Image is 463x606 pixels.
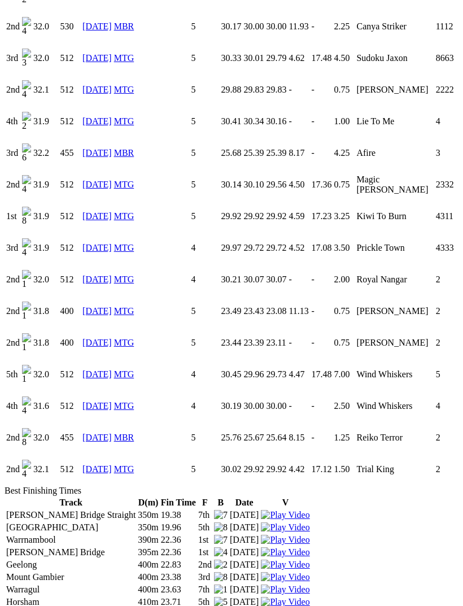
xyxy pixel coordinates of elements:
img: 7 [214,535,228,545]
a: Watch Replay on Watchdog [261,535,309,544]
td: 2.25 [333,11,355,42]
td: 30.02 [220,454,242,485]
td: 4.50 [333,43,355,73]
td: Magic [PERSON_NAME] [356,169,434,200]
td: 19.96 [160,522,196,533]
td: 31.9 [33,169,59,200]
td: 23.08 [265,296,287,326]
td: 4.59 [288,201,309,232]
td: [PERSON_NAME] Bridge [6,547,136,558]
td: 0.75 [333,328,355,358]
td: 1st [198,547,212,558]
img: 4 [22,175,31,194]
a: MTG [114,180,134,189]
img: 1 [22,270,31,289]
a: MTG [114,116,134,126]
td: 23.44 [220,328,242,358]
td: 22.36 [160,534,196,546]
td: 29.92 [220,201,242,232]
td: 4 [191,391,220,421]
td: 4.47 [288,359,309,390]
td: 3rd [6,233,20,263]
td: 19.38 [160,509,196,521]
td: 512 [60,264,81,295]
a: MBR [114,148,134,158]
td: [PERSON_NAME] [356,328,434,358]
img: Play Video [261,547,309,557]
td: 30.41 [220,106,242,137]
td: 17.12 [311,454,332,485]
td: 29.97 [220,233,242,263]
td: Mount Gambier [6,572,136,583]
td: 4 [191,359,220,390]
td: 30.45 [220,359,242,390]
td: 30.01 [243,43,264,73]
td: 2.00 [333,264,355,295]
td: 32.2 [33,138,59,168]
td: 11.93 [288,11,309,42]
td: 17.08 [311,233,332,263]
a: MBR [114,21,134,31]
td: 512 [60,169,81,200]
img: Play Video [261,522,309,533]
td: Royal Nangar [356,264,434,295]
td: 22.83 [160,559,196,570]
td: 32.0 [33,359,59,390]
td: 29.56 [265,169,287,200]
td: 30.17 [220,11,242,42]
a: MTG [114,243,134,252]
td: 2nd [6,169,20,200]
td: 30.14 [220,169,242,200]
td: 31.9 [33,201,59,232]
td: 0.75 [333,296,355,326]
td: 29.92 [265,201,287,232]
td: 3.50 [333,233,355,263]
a: [DATE] [82,21,112,31]
td: - [311,106,332,137]
td: 29.83 [243,75,264,105]
td: [PERSON_NAME] [356,75,434,105]
td: 25.39 [265,138,287,168]
td: 2nd [6,264,20,295]
img: Play Video [261,560,309,570]
td: 512 [60,75,81,105]
a: [DATE] [82,464,112,474]
td: 1.50 [333,454,355,485]
img: 3 [22,49,31,68]
td: 23.39 [243,328,264,358]
td: 512 [60,43,81,73]
img: 4 [22,238,31,258]
td: 5 [191,454,220,485]
a: MTG [114,53,134,63]
td: 400m [137,559,159,570]
img: 4 [22,80,31,99]
td: 29.72 [265,233,287,263]
td: 31.8 [33,328,59,358]
img: Play Video [261,585,309,595]
td: [GEOGRAPHIC_DATA] [6,522,136,533]
td: 7th [198,509,212,521]
td: 30.21 [220,264,242,295]
td: 512 [60,391,81,421]
a: [DATE] [82,433,112,442]
td: 1st [198,534,212,546]
td: Warragul [6,584,136,595]
td: 17.23 [311,201,332,232]
a: Watch Replay on Watchdog [261,522,309,532]
td: [DATE] [229,572,260,583]
td: 32.0 [33,422,59,453]
td: 23.49 [220,296,242,326]
img: 6 [22,143,31,163]
img: Play Video [261,572,309,582]
img: 7 [214,510,228,520]
img: 1 [22,365,31,384]
td: [DATE] [229,534,260,546]
td: 1.00 [333,106,355,137]
td: 5th [6,359,20,390]
td: 2nd [6,75,20,105]
td: 8.15 [288,422,309,453]
a: [DATE] [82,243,112,252]
td: 3rd [198,572,212,583]
td: 0.75 [333,75,355,105]
td: 30.19 [220,391,242,421]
